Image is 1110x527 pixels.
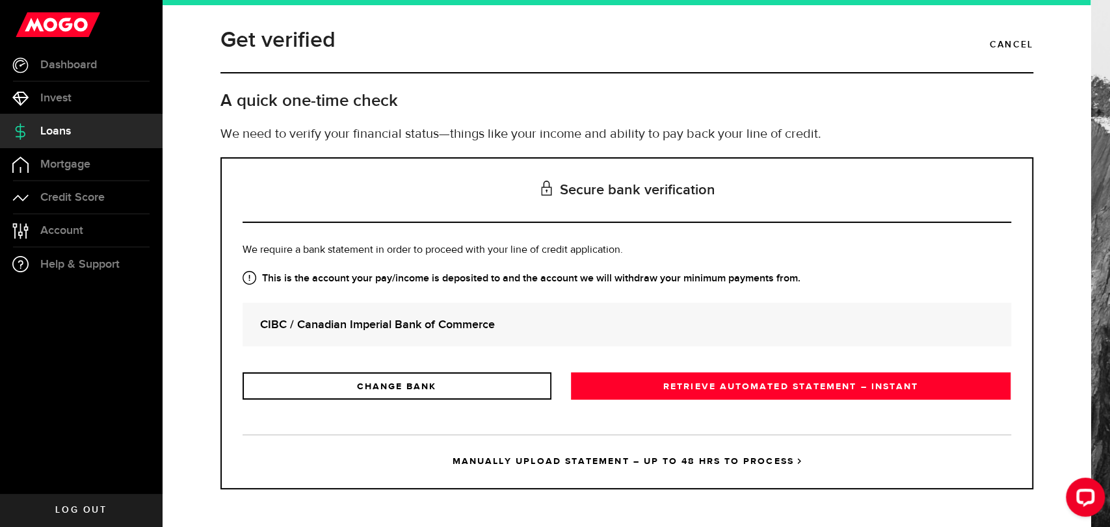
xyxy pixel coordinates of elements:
a: CHANGE BANK [243,372,551,400]
span: Help & Support [40,259,120,270]
span: Log out [55,506,107,515]
p: We need to verify your financial status—things like your income and ability to pay back your line... [220,125,1033,144]
iframe: LiveChat chat widget [1055,472,1110,527]
h3: Secure bank verification [243,159,1011,223]
span: Invest [40,92,72,104]
h2: A quick one-time check [220,90,1033,112]
span: Mortgage [40,159,90,170]
strong: This is the account your pay/income is deposited to and the account we will withdraw your minimum... [243,271,1011,287]
h1: Get verified [220,23,336,57]
span: Dashboard [40,59,97,71]
span: Loans [40,125,71,137]
a: Cancel [990,34,1033,56]
span: Credit Score [40,192,105,203]
a: RETRIEVE AUTOMATED STATEMENT – INSTANT [571,372,1011,400]
span: We require a bank statement in order to proceed with your line of credit application. [243,245,623,255]
span: Account [40,225,83,237]
strong: CIBC / Canadian Imperial Bank of Commerce [260,316,994,333]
